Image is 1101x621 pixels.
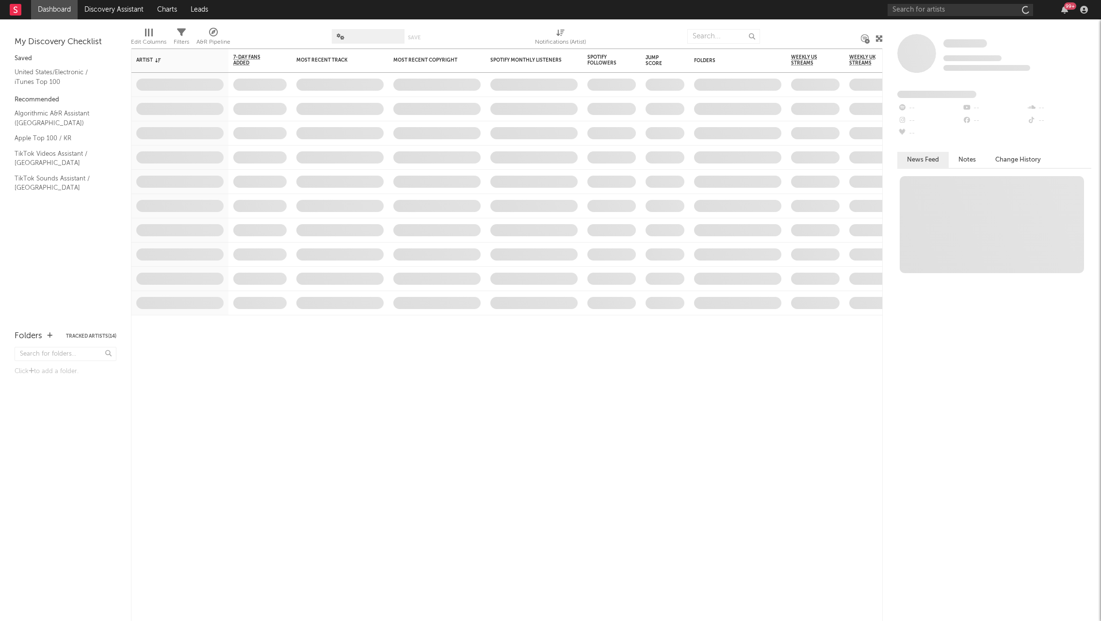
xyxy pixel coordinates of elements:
span: Tracking Since: [DATE] [943,55,1002,61]
div: 99 + [1064,2,1076,10]
div: -- [1027,114,1091,127]
input: Search for folders... [15,347,116,361]
div: Spotify Monthly Listeners [490,57,563,63]
div: Folders [15,330,42,342]
div: -- [897,127,962,140]
div: Filters [174,36,189,48]
div: Notifications (Artist) [535,24,586,52]
span: Weekly UK Streams [849,54,886,66]
button: Change History [986,152,1051,168]
div: Jump Score [646,55,670,66]
div: Folders [694,58,767,64]
span: Fans Added by Platform [897,91,976,98]
a: Some Artist [943,39,987,49]
div: -- [962,114,1026,127]
a: TikTok Sounds Assistant / [GEOGRAPHIC_DATA] [15,173,107,193]
a: TikTok Videos Assistant / [GEOGRAPHIC_DATA] [15,148,107,168]
span: 0 fans last week [943,65,1030,71]
button: 99+ [1061,6,1068,14]
div: -- [897,114,962,127]
button: Notes [949,152,986,168]
button: News Feed [897,152,949,168]
div: My Discovery Checklist [15,36,116,48]
div: Saved [15,53,116,65]
div: Edit Columns [131,36,166,48]
div: Spotify Followers [587,54,621,66]
div: Recommended [15,94,116,106]
div: A&R Pipeline [196,24,230,52]
a: Apple Top 100 / KR [15,133,107,144]
span: 7-Day Fans Added [233,54,272,66]
button: Save [408,35,421,40]
div: Filters [174,24,189,52]
input: Search for artists [888,4,1033,16]
div: Edit Columns [131,24,166,52]
div: Most Recent Copyright [393,57,466,63]
div: Click to add a folder. [15,366,116,377]
span: Some Artist [943,39,987,48]
a: United States/Electronic / iTunes Top 100 [15,67,107,87]
div: Most Recent Track [296,57,369,63]
a: Algorithmic A&R Assistant ([GEOGRAPHIC_DATA]) [15,108,107,128]
button: Tracked Artists(14) [66,334,116,339]
span: Weekly US Streams [791,54,825,66]
input: Search... [687,29,760,44]
div: -- [1027,102,1091,114]
div: A&R Pipeline [196,36,230,48]
div: -- [962,102,1026,114]
div: Artist [136,57,209,63]
div: -- [897,102,962,114]
div: Notifications (Artist) [535,36,586,48]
